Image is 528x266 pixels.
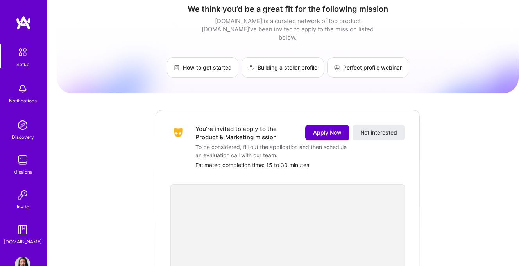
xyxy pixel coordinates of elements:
div: Discovery [12,133,34,141]
img: bell [15,81,30,97]
img: teamwork [15,152,30,168]
span: Not interested [360,129,397,137]
div: Missions [13,168,32,176]
div: Notifications [9,97,37,105]
div: Setup [16,60,29,68]
h1: We think you’d be a great fit for the following mission [57,4,519,14]
button: Not interested [353,125,405,140]
img: Perfect profile webinar [334,65,340,71]
div: Invite [17,203,29,211]
span: Apply Now [313,129,342,137]
a: Perfect profile webinar [327,57,408,78]
a: Building a stellar profile [242,57,324,78]
img: Company Logo [170,127,186,138]
img: guide book [15,222,30,237]
img: Invite [15,187,30,203]
img: Building a stellar profile [248,65,254,71]
div: [DOMAIN_NAME] is a curated network of top product [DOMAIN_NAME]’ve been invited to apply to the m... [200,17,376,41]
div: You’re invited to apply to the Product & Marketing mission [195,125,296,141]
div: Estimated completion time: 15 to 30 minutes [195,161,405,169]
a: How to get started [167,57,238,78]
img: logo [16,16,31,30]
div: To be considered, fill out the application and then schedule an evaluation call with our team. [195,143,352,159]
img: discovery [15,117,30,133]
div: [DOMAIN_NAME] [4,237,42,246]
button: Apply Now [305,125,349,140]
img: setup [14,44,31,60]
img: How to get started [174,65,180,71]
